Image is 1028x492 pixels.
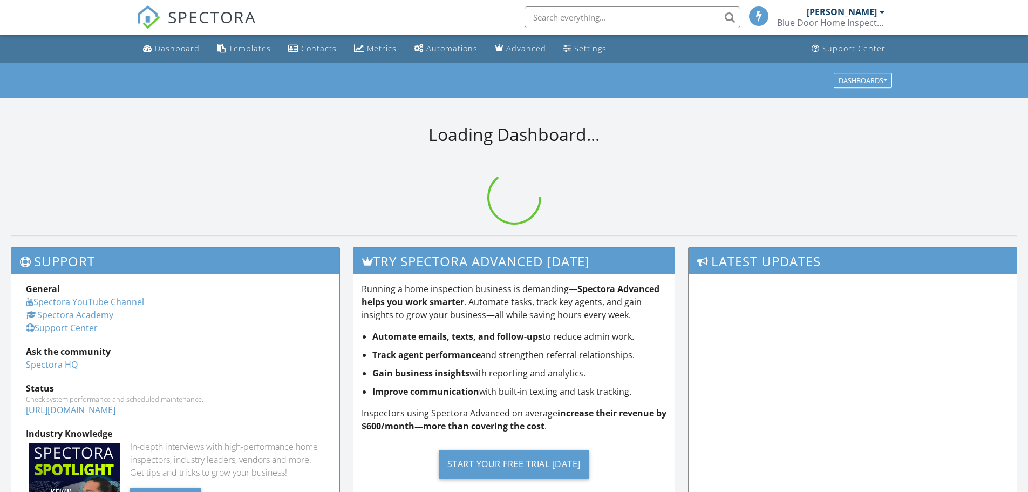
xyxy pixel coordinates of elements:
strong: General [26,283,60,295]
a: SPECTORA [137,15,256,37]
a: Metrics [350,39,401,59]
div: Settings [574,43,607,53]
div: Support Center [822,43,886,53]
a: Spectora Academy [26,309,113,321]
a: Spectora YouTube Channel [26,296,144,308]
a: [URL][DOMAIN_NAME] [26,404,115,416]
div: Start Your Free Trial [DATE] [439,450,589,479]
a: Settings [559,39,611,59]
strong: increase their revenue by $600/month—more than covering the cost [362,407,666,432]
div: Status [26,382,325,395]
input: Search everything... [525,6,740,28]
p: Running a home inspection business is demanding— . Automate tasks, track key agents, and gain ins... [362,282,667,321]
h3: Try spectora advanced [DATE] [353,248,675,274]
strong: Track agent performance [372,349,481,361]
a: Templates [213,39,275,59]
a: Support Center [26,322,98,334]
a: Start Your Free Trial [DATE] [362,441,667,487]
div: Dashboard [155,43,200,53]
div: Metrics [367,43,397,53]
strong: Spectora Advanced helps you work smarter [362,283,659,308]
div: Automations [426,43,478,53]
span: SPECTORA [168,5,256,28]
div: [PERSON_NAME] [807,6,877,17]
p: Inspectors using Spectora Advanced on average . [362,407,667,433]
a: Dashboard [139,39,204,59]
strong: Improve communication [372,386,479,397]
li: with built-in texting and task tracking. [372,385,667,398]
div: Advanced [506,43,546,53]
li: with reporting and analytics. [372,367,667,380]
li: to reduce admin work. [372,330,667,343]
button: Dashboards [834,73,892,88]
strong: Automate emails, texts, and follow-ups [372,331,542,342]
div: Blue Door Home Inspections [777,17,885,28]
strong: Gain business insights [372,367,469,379]
div: Industry Knowledge [26,427,325,440]
div: Templates [229,43,271,53]
div: Dashboards [839,77,887,84]
div: In-depth interviews with high-performance home inspectors, industry leaders, vendors and more. Ge... [130,440,325,479]
div: Check system performance and scheduled maintenance. [26,395,325,403]
a: Support Center [807,39,890,59]
h3: Latest Updates [689,248,1017,274]
li: and strengthen referral relationships. [372,348,667,361]
div: Contacts [301,43,337,53]
h3: Support [11,248,339,274]
div: Ask the community [26,345,325,358]
a: Advanced [491,39,550,59]
img: The Best Home Inspection Software - Spectora [137,5,160,29]
a: Automations (Basic) [410,39,482,59]
a: Contacts [284,39,341,59]
a: Spectora HQ [26,359,78,370]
